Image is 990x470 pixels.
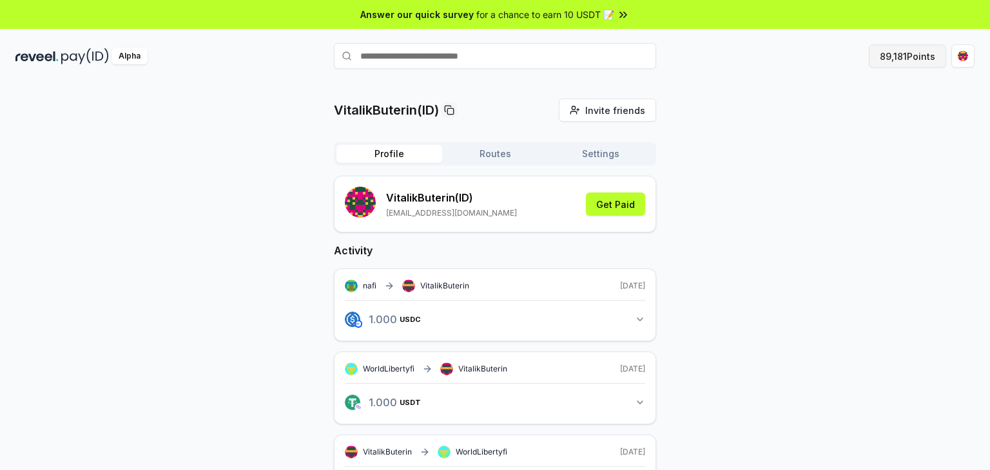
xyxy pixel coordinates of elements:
[334,243,656,258] h2: Activity
[476,8,614,21] span: for a chance to earn 10 USDT 📝
[336,145,442,163] button: Profile
[15,48,59,64] img: reveel_dark
[458,364,507,374] span: VitalikButerin
[334,101,439,119] p: VitalikButerin(ID)
[456,447,507,457] span: WorldLibertyfi
[620,281,645,291] span: [DATE]
[442,145,548,163] button: Routes
[559,99,656,122] button: Invite friends
[869,44,946,68] button: 89,181Points
[386,208,517,218] p: [EMAIL_ADDRESS][DOMAIN_NAME]
[363,281,376,291] span: nafi
[420,281,469,291] span: VitalikButerin
[363,364,414,374] span: WorldLibertyfi
[61,48,109,64] img: pay_id
[363,447,412,457] span: VitalikButerin
[345,391,645,413] button: 1.000USDT
[354,320,362,328] img: base-network.png
[386,190,517,205] p: VitalikButerin (ID)
[354,403,362,411] img: logo.png
[360,8,474,21] span: Answer our quick survey
[345,308,645,330] button: 1.000USDC
[345,395,360,410] img: logo.png
[620,364,645,374] span: [DATE]
[548,145,654,163] button: Settings
[112,48,148,64] div: Alpha
[620,447,645,457] span: [DATE]
[345,312,360,327] img: logo.png
[586,193,645,216] button: Get Paid
[400,399,421,406] span: USDT
[585,104,645,117] span: Invite friends
[400,315,421,323] span: USDC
